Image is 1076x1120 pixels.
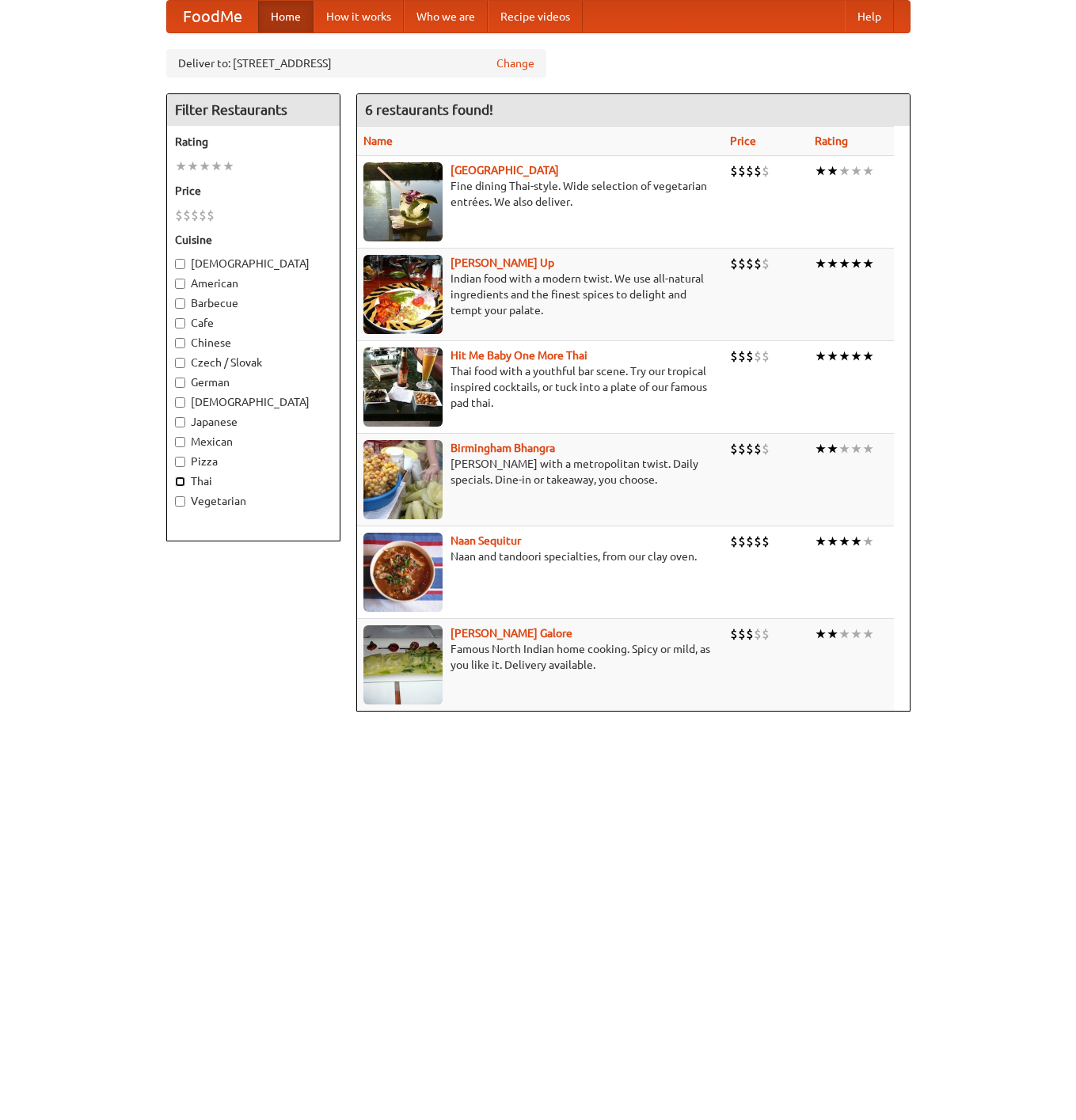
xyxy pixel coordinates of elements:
li: $ [191,207,199,224]
img: babythai.jpg [363,347,443,427]
li: ★ [211,158,222,175]
a: Change [496,55,534,71]
img: currygalore.jpg [363,625,443,704]
a: Hit Me Baby One More Thai [451,349,587,362]
a: Home [258,1,314,32]
a: Recipe videos [488,1,583,32]
p: Fine dining Thai-style. Wide selection of vegetarian entrées. We also deliver. [363,178,718,210]
li: ★ [838,347,850,365]
a: Naan Sequitur [451,534,521,547]
li: ★ [838,255,850,272]
li: ★ [862,440,874,457]
label: Vegetarian [175,493,332,509]
li: $ [762,162,770,180]
a: Price [730,135,756,147]
li: $ [738,347,746,365]
li: ★ [850,162,862,180]
p: Famous North Indian home cooking. Spicy or mild, as you like it. Delivery available. [363,641,718,673]
a: How it works [314,1,404,32]
a: Birmingham Bhangra [451,442,555,454]
label: Mexican [175,434,332,450]
p: Thai food with a youthful bar scene. Try our tropical inspired cocktails, or tuck into a plate of... [363,363,718,411]
li: ★ [827,625,838,643]
li: ★ [862,162,874,180]
a: Rating [815,135,848,147]
img: satay.jpg [363,162,443,241]
h5: Price [175,183,332,199]
a: [PERSON_NAME] Galore [451,627,572,640]
label: German [175,374,332,390]
li: $ [754,440,762,457]
input: Chinese [175,338,185,348]
label: [DEMOGRAPHIC_DATA] [175,394,332,410]
li: $ [738,162,746,180]
input: Pizza [175,457,185,467]
li: ★ [827,347,838,365]
li: ★ [862,347,874,365]
li: $ [754,347,762,365]
li: ★ [827,162,838,180]
li: $ [762,255,770,272]
li: $ [730,625,738,643]
li: ★ [850,625,862,643]
div: Deliver to: [STREET_ADDRESS] [166,49,546,78]
input: Mexican [175,437,185,447]
li: ★ [815,255,827,272]
input: Czech / Slovak [175,358,185,368]
li: $ [754,625,762,643]
a: Who we are [404,1,488,32]
img: naansequitur.jpg [363,533,443,612]
li: ★ [850,255,862,272]
a: [PERSON_NAME] Up [451,256,554,269]
li: ★ [850,347,862,365]
li: ★ [838,533,850,550]
li: $ [762,440,770,457]
li: $ [762,625,770,643]
li: ★ [222,158,234,175]
a: FoodMe [167,1,258,32]
li: ★ [187,158,199,175]
img: curryup.jpg [363,255,443,334]
input: Vegetarian [175,496,185,507]
label: Pizza [175,454,332,469]
li: ★ [862,255,874,272]
label: Cafe [175,315,332,331]
li: $ [738,625,746,643]
li: $ [754,533,762,550]
li: ★ [827,533,838,550]
p: [PERSON_NAME] with a metropolitan twist. Daily specials. Dine-in or takeaway, you choose. [363,456,718,488]
li: ★ [175,158,187,175]
li: ★ [862,533,874,550]
h5: Cuisine [175,232,332,248]
li: $ [730,347,738,365]
li: $ [746,625,754,643]
img: bhangra.jpg [363,440,443,519]
li: $ [746,440,754,457]
li: $ [754,255,762,272]
li: ★ [815,440,827,457]
h4: Filter Restaurants [167,94,340,126]
li: $ [754,162,762,180]
li: $ [762,347,770,365]
a: Help [845,1,894,32]
li: $ [738,440,746,457]
li: $ [746,255,754,272]
li: ★ [199,158,211,175]
li: ★ [850,440,862,457]
label: Chinese [175,335,332,351]
input: German [175,378,185,388]
li: ★ [815,162,827,180]
li: ★ [838,162,850,180]
input: Barbecue [175,298,185,309]
input: [DEMOGRAPHIC_DATA] [175,397,185,408]
li: $ [738,533,746,550]
label: [DEMOGRAPHIC_DATA] [175,256,332,271]
li: ★ [838,440,850,457]
li: ★ [815,625,827,643]
li: ★ [827,255,838,272]
li: ★ [850,533,862,550]
li: $ [762,533,770,550]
